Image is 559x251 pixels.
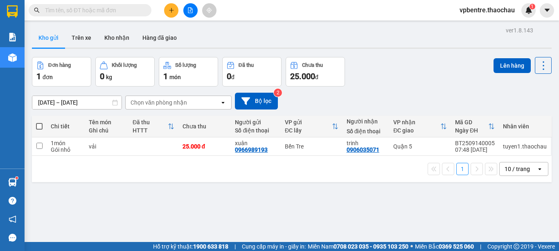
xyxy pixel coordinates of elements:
strong: 0708 023 035 - 0935 103 250 [334,243,408,250]
th: Toggle SortBy [281,116,343,137]
button: Đã thu0đ [222,57,282,87]
button: Số lượng1món [159,57,218,87]
sup: 1 [16,177,18,179]
span: 25.000 [290,71,315,81]
span: kg [106,74,112,80]
div: 0906035071 [347,146,379,153]
sup: 2 [274,89,282,97]
span: món [169,74,181,80]
sup: 1 [530,4,535,9]
div: Số điện thoại [235,127,277,134]
div: Tên món [89,119,124,125]
button: Chưa thu25.000đ [286,57,345,87]
span: plus [169,7,174,13]
div: Chưa thu [183,123,227,130]
div: ver 1.8.143 [506,26,533,35]
span: caret-down [543,7,551,14]
div: Khối lượng [112,62,137,68]
div: ĐC giao [393,127,440,134]
th: Toggle SortBy [128,116,178,137]
span: search [34,7,40,13]
div: xuân [235,140,277,146]
img: warehouse-icon [8,53,17,62]
button: Lên hàng [494,58,531,73]
input: Select a date range. [32,96,122,109]
span: copyright [514,244,519,249]
div: Người nhận [347,118,385,125]
div: 10 / trang [505,165,530,173]
div: Người gửi [235,119,277,125]
button: 1 [456,163,469,175]
button: Đơn hàng1đơn [32,57,91,87]
button: Bộ lọc [235,93,278,110]
span: Miền Bắc [415,242,474,251]
div: vải [89,143,124,150]
div: 1 món [51,140,81,146]
span: message [9,234,16,242]
div: Chọn văn phòng nhận [131,98,187,107]
div: tuyen1.thaochau [503,143,547,150]
div: Mã GD [455,119,488,125]
span: ⚪️ [410,245,413,248]
div: VP nhận [393,119,440,125]
div: Ngày ĐH [455,127,488,134]
strong: 1900 633 818 [193,243,228,250]
button: Hàng đã giao [136,28,183,48]
span: file-add [187,7,193,13]
div: Chi tiết [51,123,81,130]
span: Miền Nam [308,242,408,251]
span: question-circle [9,197,16,205]
div: trinh [347,140,385,146]
span: 0 [100,71,104,81]
div: Đã thu [133,119,168,125]
button: caret-down [540,3,554,18]
th: Toggle SortBy [389,116,451,137]
span: 0 [227,71,231,81]
span: đơn [43,74,53,80]
div: VP gửi [285,119,332,125]
div: Gói nhỏ [51,146,81,153]
div: ĐC lấy [285,127,332,134]
th: Toggle SortBy [451,116,499,137]
button: plus [164,3,178,18]
span: aim [206,7,212,13]
img: logo-vxr [7,5,18,18]
span: đ [315,74,318,80]
span: 1 [163,71,168,81]
svg: open [536,166,543,172]
div: 0966989193 [235,146,268,153]
div: Quận 5 [393,143,447,150]
div: Chưa thu [302,62,323,68]
input: Tìm tên, số ĐT hoặc mã đơn [45,6,142,15]
div: Số lượng [175,62,196,68]
div: HTTT [133,127,168,134]
div: Nhân viên [503,123,547,130]
img: solution-icon [8,33,17,41]
button: aim [202,3,216,18]
button: Kho gửi [32,28,65,48]
span: 1 [531,4,534,9]
button: file-add [183,3,198,18]
div: 25.000 đ [183,143,227,150]
strong: 0369 525 060 [439,243,474,250]
span: vpbentre.thaochau [453,5,521,15]
button: Trên xe [65,28,98,48]
div: Đã thu [239,62,254,68]
svg: open [220,99,226,106]
div: 07:48 [DATE] [455,146,495,153]
span: 1 [36,71,41,81]
div: Bến Tre [285,143,338,150]
span: | [480,242,481,251]
div: Số điện thoại [347,128,385,135]
button: Khối lượng0kg [95,57,155,87]
span: Hỗ trợ kỹ thuật: [153,242,228,251]
div: Ghi chú [89,127,124,134]
span: notification [9,215,16,223]
div: Đơn hàng [48,62,71,68]
span: Cung cấp máy in - giấy in: [242,242,306,251]
span: | [234,242,236,251]
span: đ [231,74,234,80]
img: icon-new-feature [525,7,532,14]
div: BT2509140005 [455,140,495,146]
button: Kho nhận [98,28,136,48]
